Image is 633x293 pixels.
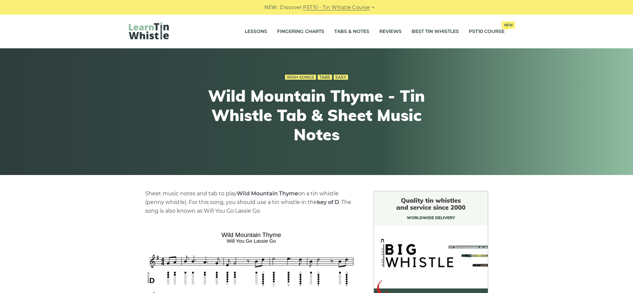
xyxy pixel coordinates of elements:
p: Sheet music notes and tab to play on a tin whistle (penny whistle). For this song, you should use... [145,189,358,215]
strong: key of D [317,199,339,205]
a: Tabs & Notes [334,23,369,40]
span: New [501,21,515,29]
a: Best Tin Whistles [412,23,459,40]
a: PST10 CourseNew [469,23,504,40]
a: Irish Songs [285,75,316,80]
img: LearnTinWhistle.com [129,22,169,39]
a: Lessons [245,23,267,40]
a: Easy [334,75,348,80]
h1: Wild Mountain Thyme - Tin Whistle Tab & Sheet Music Notes [194,86,439,144]
a: Tabs [318,75,332,80]
a: Fingering Charts [277,23,324,40]
strong: Wild Mountain Thyme [237,190,298,197]
a: Reviews [379,23,402,40]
